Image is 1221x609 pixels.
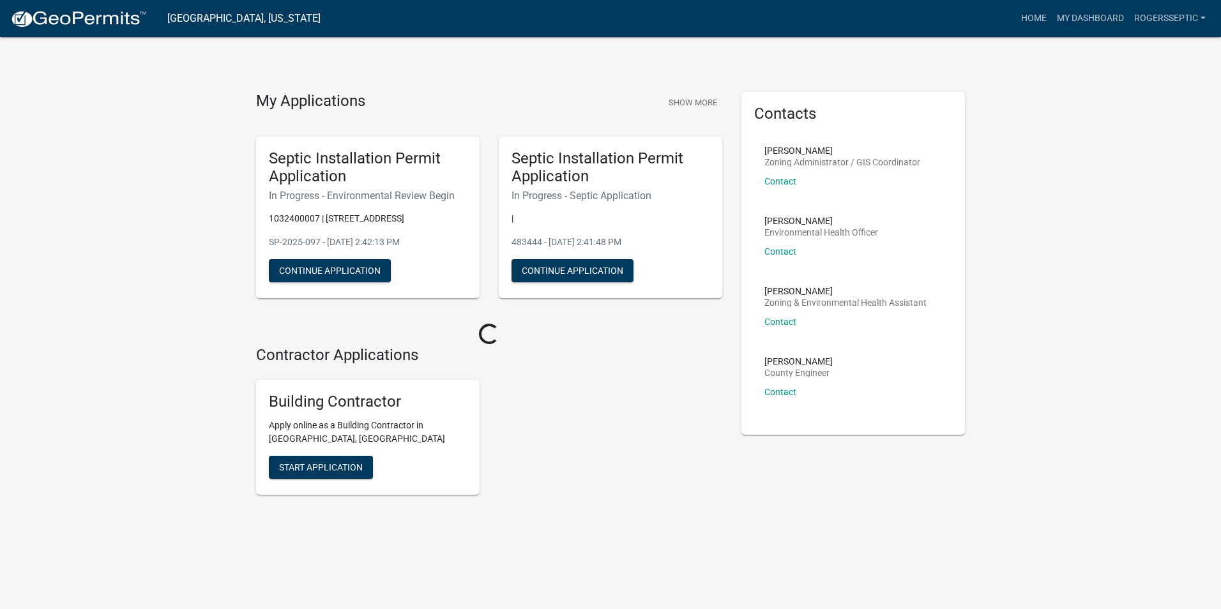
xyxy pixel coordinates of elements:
button: Start Application [269,456,373,479]
p: Environmental Health Officer [764,228,878,237]
a: Contact [764,176,796,186]
wm-workflow-list-section: Contractor Applications [256,346,722,505]
p: 1032400007 | [STREET_ADDRESS] [269,212,467,225]
h5: Septic Installation Permit Application [512,149,709,186]
h6: In Progress - Environmental Review Begin [269,190,467,202]
span: Start Application [279,462,363,472]
button: Continue Application [512,259,633,282]
p: [PERSON_NAME] [764,216,878,225]
h5: Septic Installation Permit Application [269,149,467,186]
p: [PERSON_NAME] [764,287,927,296]
a: [GEOGRAPHIC_DATA], [US_STATE] [167,8,321,29]
p: 483444 - [DATE] 2:41:48 PM [512,236,709,249]
p: | [512,212,709,225]
h5: Contacts [754,105,952,123]
button: Show More [664,92,722,113]
h4: Contractor Applications [256,346,722,365]
a: Contact [764,246,796,257]
p: Zoning Administrator / GIS Coordinator [764,158,920,167]
p: [PERSON_NAME] [764,146,920,155]
h5: Building Contractor [269,393,467,411]
p: Zoning & Environmental Health Assistant [764,298,927,307]
h6: In Progress - Septic Application [512,190,709,202]
a: rogersseptic [1129,6,1211,31]
a: Contact [764,387,796,397]
p: Apply online as a Building Contractor in [GEOGRAPHIC_DATA], [GEOGRAPHIC_DATA] [269,419,467,446]
a: My Dashboard [1052,6,1129,31]
button: Continue Application [269,259,391,282]
p: SP-2025-097 - [DATE] 2:42:13 PM [269,236,467,249]
p: County Engineer [764,368,833,377]
a: Contact [764,317,796,327]
h4: My Applications [256,92,365,111]
a: Home [1016,6,1052,31]
p: [PERSON_NAME] [764,357,833,366]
